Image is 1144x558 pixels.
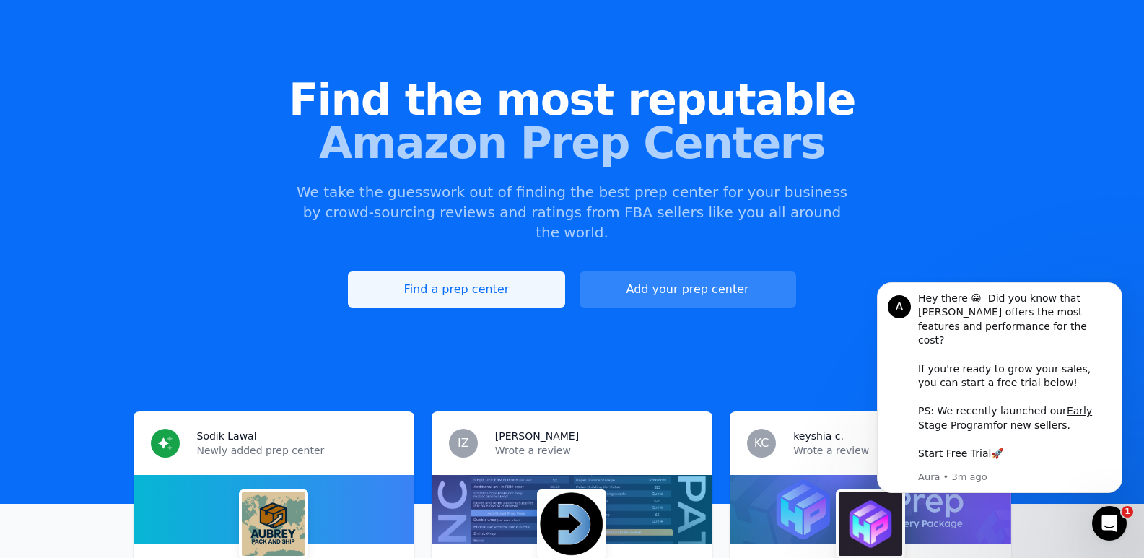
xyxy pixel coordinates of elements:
[855,278,1144,548] iframe: Intercom notifications message
[754,437,769,449] span: KC
[495,443,695,458] p: Wrote a review
[1122,506,1133,518] span: 1
[197,443,397,458] p: Newly added prep center
[295,182,850,243] p: We take the guesswork out of finding the best prep center for your business by crowd-sourcing rev...
[540,492,603,556] img: Dispatch Fulfillment LLC
[1092,506,1127,541] iframe: Intercom live chat
[348,271,564,308] a: Find a prep center
[23,78,1121,121] span: Find the most reputable
[839,492,902,556] img: HexPrep
[793,443,993,458] p: Wrote a review
[793,429,844,443] h3: keyshia c.
[580,271,796,308] a: Add your prep center
[242,492,305,556] img: Sodik Lawal
[197,429,257,443] h3: Sodik Lawal
[458,437,469,449] span: IZ
[23,121,1121,165] span: Amazon Prep Centers
[495,429,579,443] h3: [PERSON_NAME]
